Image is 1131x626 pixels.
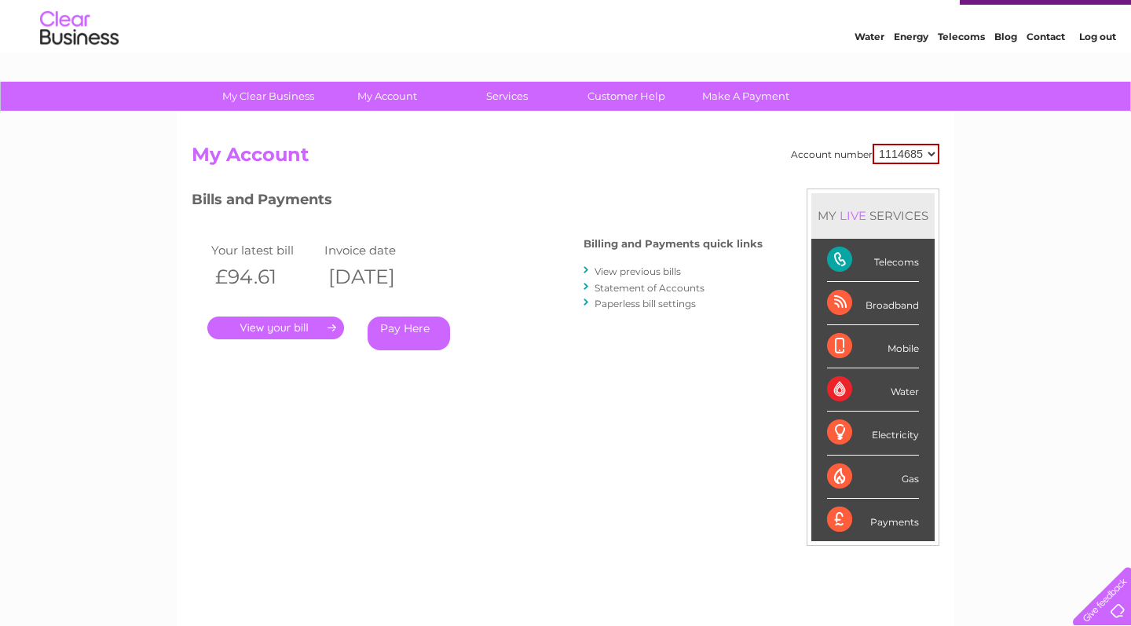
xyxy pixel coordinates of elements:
[855,67,884,79] a: Water
[938,67,985,79] a: Telecoms
[562,82,691,111] a: Customer Help
[39,41,119,89] img: logo.png
[320,261,434,293] th: [DATE]
[442,82,572,111] a: Services
[811,193,935,238] div: MY SERVICES
[595,282,705,294] a: Statement of Accounts
[323,82,452,111] a: My Account
[595,298,696,309] a: Paperless bill settings
[192,189,763,216] h3: Bills and Payments
[207,261,320,293] th: £94.61
[196,9,938,76] div: Clear Business is a trading name of Verastar Limited (registered in [GEOGRAPHIC_DATA] No. 3667643...
[207,317,344,339] a: .
[207,240,320,261] td: Your latest bill
[827,282,919,325] div: Broadband
[368,317,450,350] a: Pay Here
[584,238,763,250] h4: Billing and Payments quick links
[192,144,939,174] h2: My Account
[836,208,869,223] div: LIVE
[894,67,928,79] a: Energy
[827,499,919,541] div: Payments
[827,239,919,282] div: Telecoms
[203,82,333,111] a: My Clear Business
[827,368,919,412] div: Water
[1027,67,1065,79] a: Contact
[791,144,939,164] div: Account number
[681,82,811,111] a: Make A Payment
[827,412,919,455] div: Electricity
[827,325,919,368] div: Mobile
[595,265,681,277] a: View previous bills
[1079,67,1116,79] a: Log out
[320,240,434,261] td: Invoice date
[994,67,1017,79] a: Blog
[835,8,943,27] a: 0333 014 3131
[827,456,919,499] div: Gas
